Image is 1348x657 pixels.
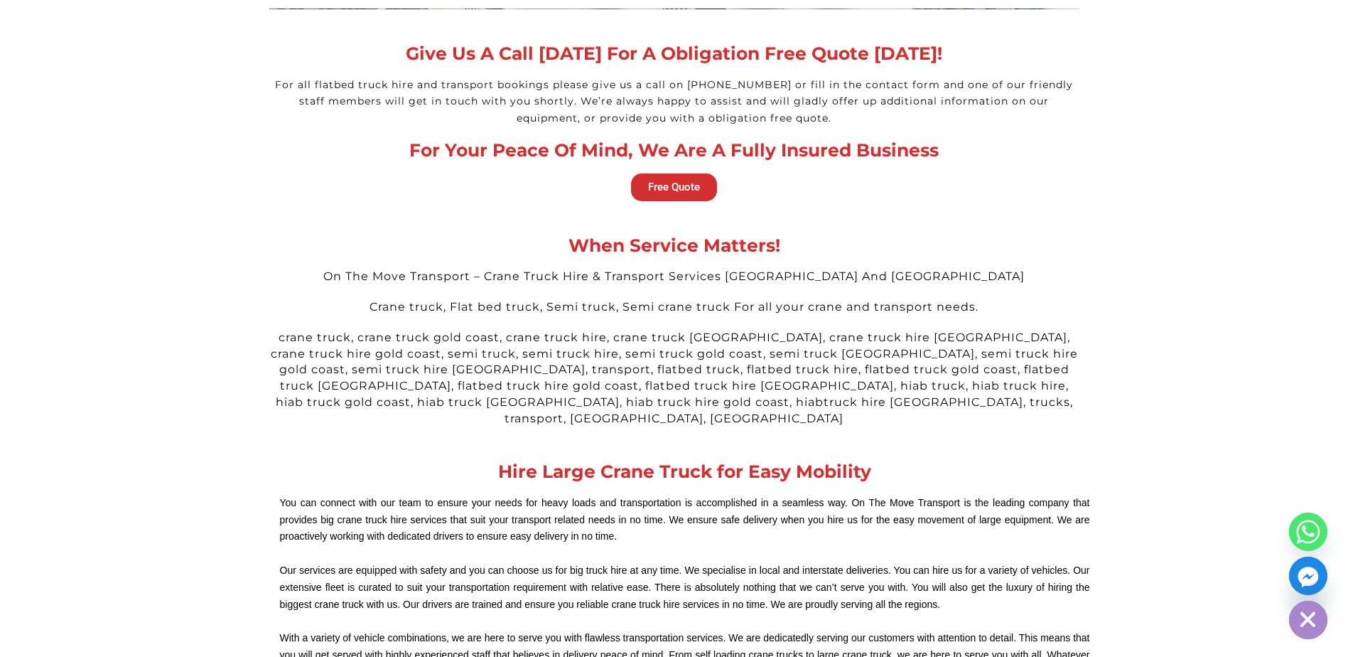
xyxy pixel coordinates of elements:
[648,182,700,193] span: Free Quote
[280,562,1090,613] p: Our services are equipped with safety and you can choose us for big truck hire at any time. We sp...
[269,269,1079,285] div: On The Move Transport – Crane Truck Hire & Transport Services [GEOGRAPHIC_DATA] And [GEOGRAPHIC_D...
[269,330,1079,427] div: crane truck, crane truck gold coast, crane truck hire, crane truck [GEOGRAPHIC_DATA], crane truck...
[409,139,939,161] a: For Your Peace Of Mind, We Are A Fully Insured Business
[269,299,1079,316] div: Crane truck, Flat bed truck, Semi truck, Semi crane truck For all your crane and transport needs.
[406,43,942,64] a: Give Us A Call [DATE] For A Obligation Free Quote [DATE]!
[280,463,1090,481] h2: Hire Large Crane Truck for Easy Mobility
[269,77,1079,127] p: For all flatbed truck hire and transport bookings please give us a call on [PHONE_NUMBER] or fill...
[631,173,717,201] a: Free Quote
[1289,557,1327,595] a: Facebook_Messenger
[269,237,1079,255] div: When Service Matters!
[280,495,1090,545] p: You can connect with our team to ensure your needs for heavy loads and transportation is accompli...
[1289,513,1327,551] a: Whatsapp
